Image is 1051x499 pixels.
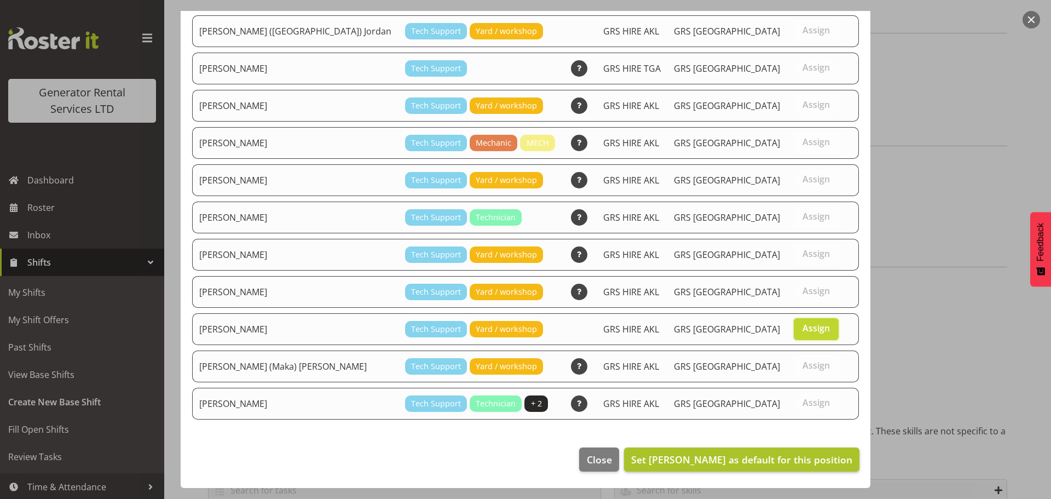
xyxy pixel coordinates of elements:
[192,90,399,122] td: [PERSON_NAME]
[527,137,549,149] span: MECH
[192,202,399,233] td: [PERSON_NAME]
[192,15,399,47] td: [PERSON_NAME] ([GEOGRAPHIC_DATA]) Jordan
[476,249,537,261] span: Yard / workshop
[192,239,399,271] td: [PERSON_NAME]
[674,286,780,298] span: GRS [GEOGRAPHIC_DATA]
[411,25,461,37] span: Tech Support
[476,174,537,186] span: Yard / workshop
[674,25,780,37] span: GRS [GEOGRAPHIC_DATA]
[603,62,661,74] span: GRS HIRE TGA
[476,398,516,410] span: Technician
[1036,223,1046,261] span: Feedback
[192,388,399,420] td: [PERSON_NAME]
[476,25,537,37] span: Yard / workshop
[674,100,780,112] span: GRS [GEOGRAPHIC_DATA]
[674,360,780,372] span: GRS [GEOGRAPHIC_DATA]
[192,313,399,345] td: [PERSON_NAME]
[802,62,830,73] span: Assign
[802,25,830,36] span: Assign
[411,174,461,186] span: Tech Support
[802,174,830,185] span: Assign
[802,136,830,147] span: Assign
[603,137,659,149] span: GRS HIRE AKL
[192,351,399,382] td: [PERSON_NAME] (Maka) [PERSON_NAME]
[411,249,461,261] span: Tech Support
[411,211,461,223] span: Tech Support
[476,360,537,372] span: Yard / workshop
[411,323,461,335] span: Tech Support
[603,323,659,335] span: GRS HIRE AKL
[674,174,780,186] span: GRS [GEOGRAPHIC_DATA]
[603,286,659,298] span: GRS HIRE AKL
[192,127,399,159] td: [PERSON_NAME]
[802,211,830,222] span: Assign
[674,323,780,335] span: GRS [GEOGRAPHIC_DATA]
[531,398,542,410] span: + 2
[192,164,399,196] td: [PERSON_NAME]
[411,398,461,410] span: Tech Support
[603,249,659,261] span: GRS HIRE AKL
[802,360,830,371] span: Assign
[674,137,780,149] span: GRS [GEOGRAPHIC_DATA]
[192,276,399,308] td: [PERSON_NAME]
[411,360,461,372] span: Tech Support
[476,323,537,335] span: Yard / workshop
[674,398,780,410] span: GRS [GEOGRAPHIC_DATA]
[587,452,612,467] span: Close
[603,100,659,112] span: GRS HIRE AKL
[476,137,511,149] span: Mechanic
[603,398,659,410] span: GRS HIRE AKL
[603,211,659,223] span: GRS HIRE AKL
[802,285,830,296] span: Assign
[476,286,537,298] span: Yard / workshop
[411,286,461,298] span: Tech Support
[603,25,659,37] span: GRS HIRE AKL
[476,211,516,223] span: Technician
[624,448,859,472] button: Set [PERSON_NAME] as default for this position
[192,53,399,84] td: [PERSON_NAME]
[631,453,852,466] span: Set [PERSON_NAME] as default for this position
[411,137,461,149] span: Tech Support
[476,100,537,112] span: Yard / workshop
[411,62,461,74] span: Tech Support
[1030,212,1051,286] button: Feedback - Show survey
[603,360,659,372] span: GRS HIRE AKL
[579,448,619,472] button: Close
[674,62,780,74] span: GRS [GEOGRAPHIC_DATA]
[802,99,830,110] span: Assign
[802,397,830,408] span: Assign
[674,211,780,223] span: GRS [GEOGRAPHIC_DATA]
[802,323,830,334] span: Assign
[411,100,461,112] span: Tech Support
[802,248,830,259] span: Assign
[674,249,780,261] span: GRS [GEOGRAPHIC_DATA]
[603,174,659,186] span: GRS HIRE AKL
